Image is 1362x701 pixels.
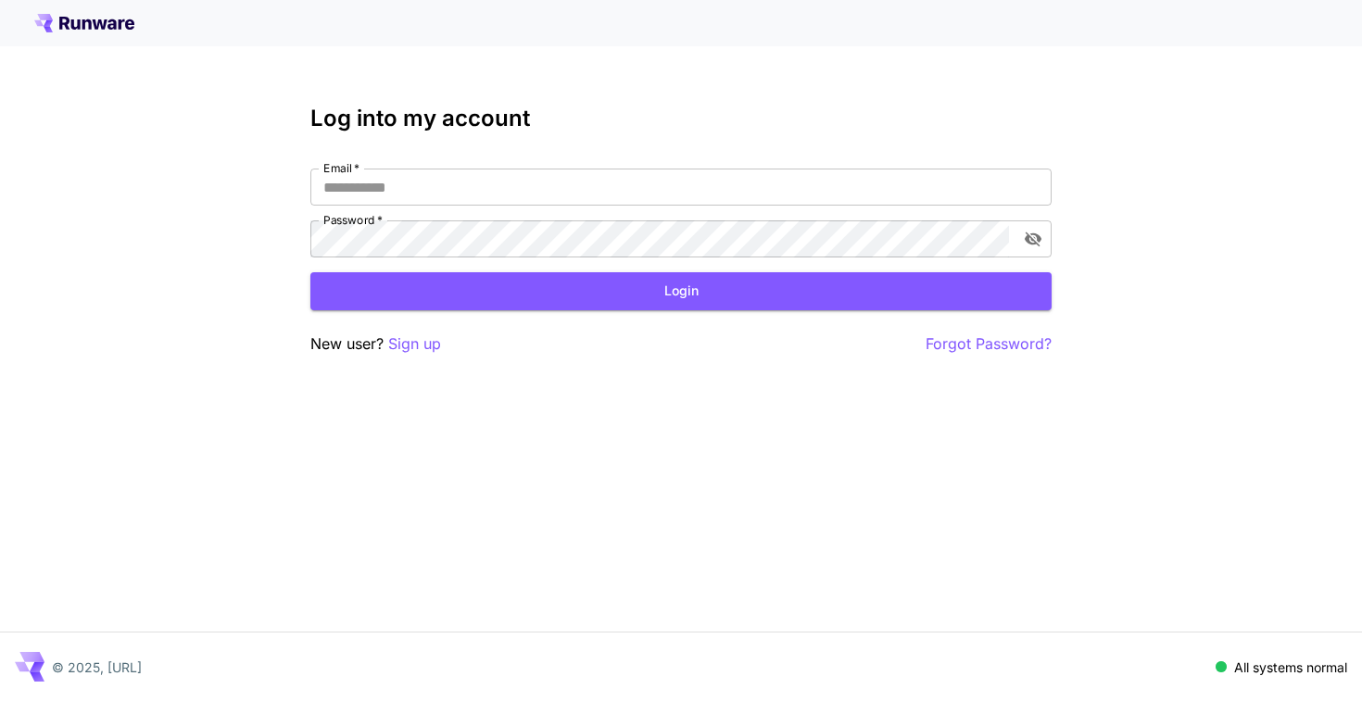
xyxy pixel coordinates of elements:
[310,332,441,356] p: New user?
[1234,657,1347,677] p: All systems normal
[1016,222,1050,256] button: toggle password visibility
[926,332,1052,356] button: Forgot Password?
[388,332,441,356] button: Sign up
[310,106,1052,131] h3: Log into my account
[323,160,359,176] label: Email
[52,657,142,677] p: © 2025, [URL]
[310,272,1052,310] button: Login
[323,212,383,228] label: Password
